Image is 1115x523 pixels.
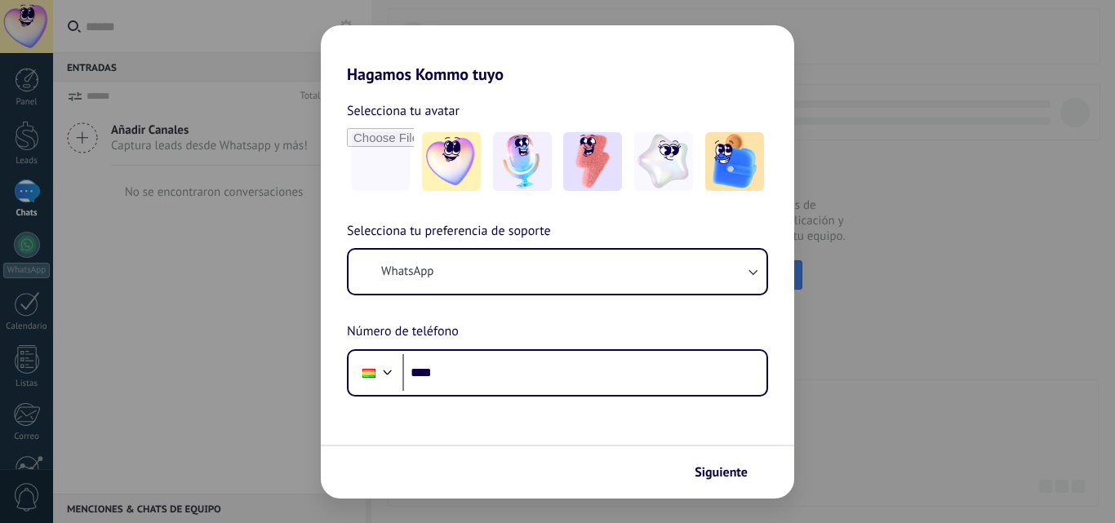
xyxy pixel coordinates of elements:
span: Siguiente [695,467,748,478]
span: Selecciona tu preferencia de soporte [347,221,551,242]
img: -5.jpeg [705,132,764,191]
img: -3.jpeg [563,132,622,191]
span: WhatsApp [381,264,433,280]
span: Número de teléfono [347,321,459,343]
span: Selecciona tu avatar [347,100,460,122]
button: WhatsApp [349,250,766,294]
button: Siguiente [687,459,770,486]
div: Bolivia: + 591 [353,356,384,390]
img: -2.jpeg [493,132,552,191]
h2: Hagamos Kommo tuyo [321,25,794,84]
img: -1.jpeg [422,132,481,191]
img: -4.jpeg [634,132,693,191]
